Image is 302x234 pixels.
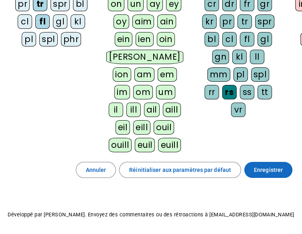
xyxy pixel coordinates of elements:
[254,165,283,175] span: Enregistrer
[76,162,116,178] button: Annuler
[53,14,67,29] div: gl
[144,103,160,117] div: ail
[255,14,274,29] div: spr
[113,67,131,82] div: ion
[154,120,174,135] div: ouil
[202,14,217,29] div: kr
[22,32,36,46] div: pl
[71,14,85,29] div: kl
[158,67,177,82] div: em
[114,85,130,99] div: im
[222,85,237,99] div: rs
[35,14,50,29] div: fl
[250,50,264,64] div: ll
[109,138,132,152] div: ouill
[157,32,175,46] div: oin
[251,67,270,82] div: spl
[109,103,123,117] div: il
[244,162,292,178] button: Enregistrer
[134,67,154,82] div: am
[231,103,245,117] div: vr
[114,14,129,29] div: oy
[257,85,272,99] div: tt
[205,32,219,46] div: bl
[133,120,150,135] div: eill
[115,32,133,46] div: ein
[86,165,106,175] span: Annuler
[212,50,229,64] div: gn
[257,32,272,46] div: gl
[116,120,130,135] div: eil
[126,103,141,117] div: ill
[163,103,181,117] div: aill
[129,165,231,175] span: Réinitialiser aux paramètres par défaut
[18,14,32,29] div: cl
[158,138,180,152] div: euill
[119,162,241,178] button: Réinitialiser aux paramètres par défaut
[240,85,254,99] div: ss
[61,32,81,46] div: phr
[240,32,254,46] div: fl
[233,67,248,82] div: pl
[205,85,219,99] div: rr
[6,210,296,220] p: Développé par [PERSON_NAME]. Envoyez des commentaires ou des rétroactions à [EMAIL_ADDRESS][DOMAI...
[220,14,234,29] div: pr
[207,67,230,82] div: mm
[156,85,175,99] div: um
[136,32,154,46] div: ien
[237,14,252,29] div: tr
[133,85,153,99] div: om
[106,50,183,64] div: [PERSON_NAME]
[222,32,237,46] div: cl
[232,50,247,64] div: kl
[157,14,176,29] div: ain
[135,138,155,152] div: euil
[132,14,154,29] div: aim
[39,32,58,46] div: spl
